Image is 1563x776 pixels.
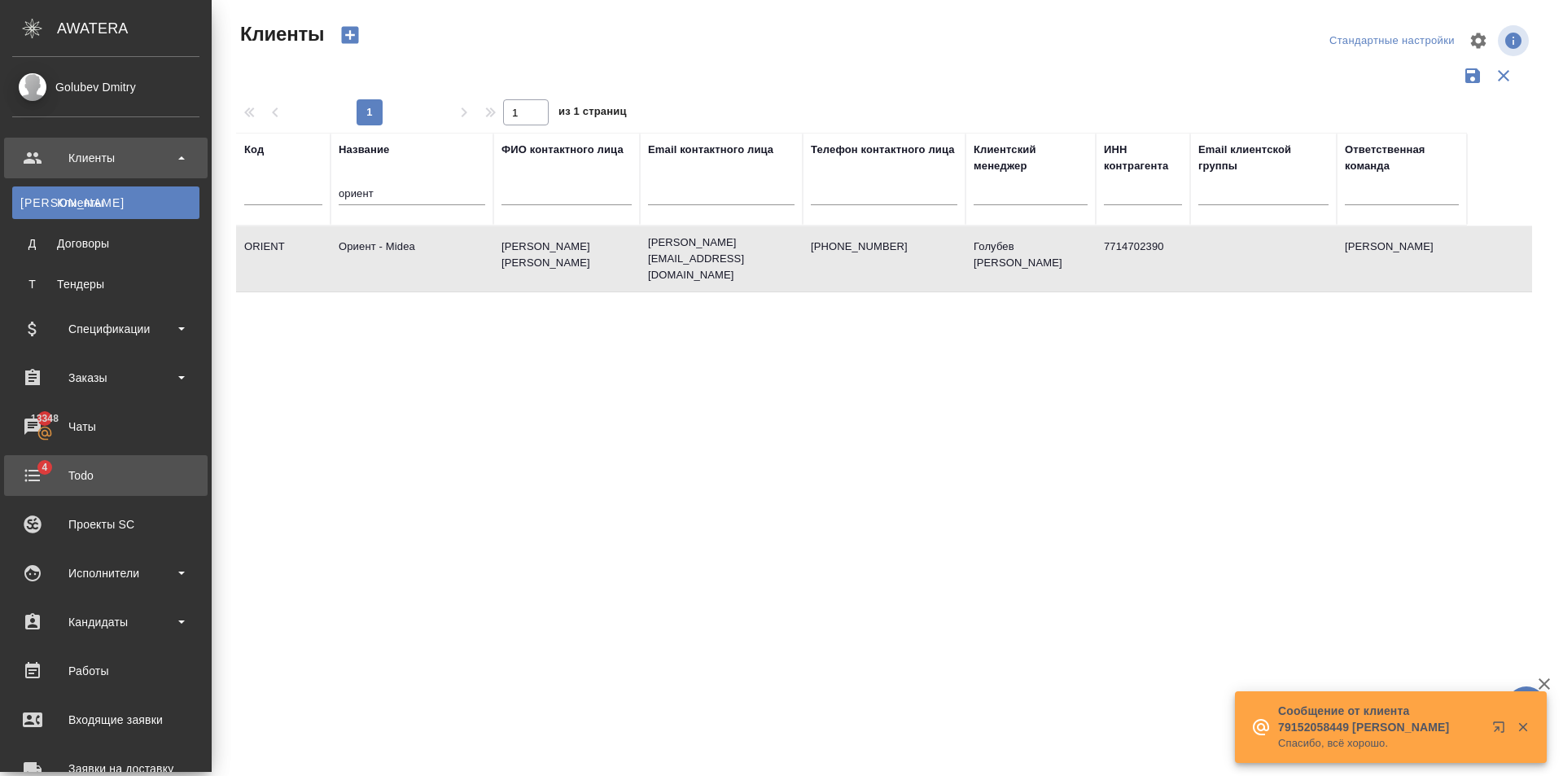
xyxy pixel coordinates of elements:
button: Сбросить фильтры [1488,60,1519,91]
div: Чаты [12,414,199,439]
a: 13348Чаты [4,406,208,447]
div: Клиентский менеджер [974,142,1088,174]
div: Договоры [20,235,191,252]
a: ТТендеры [12,268,199,300]
span: Посмотреть информацию [1498,25,1532,56]
td: Голубев [PERSON_NAME] [965,230,1096,287]
div: Todo [12,463,199,488]
button: 🙏 [1506,686,1547,727]
div: Golubev Dmitry [12,78,199,96]
div: Ответственная команда [1345,142,1459,174]
p: Сообщение от клиента 79152058449 [PERSON_NAME] [1278,703,1482,735]
div: Email клиентской группы [1198,142,1329,174]
div: Код [244,142,264,158]
td: [PERSON_NAME] [PERSON_NAME] [493,230,640,287]
div: split button [1325,28,1459,54]
td: 7714702390 [1096,230,1190,287]
div: Клиенты [20,195,191,211]
div: Исполнители [12,561,199,585]
div: Клиенты [12,146,199,170]
button: Сохранить фильтры [1457,60,1488,91]
a: ДДоговоры [12,227,199,260]
a: Входящие заявки [4,699,208,740]
td: [PERSON_NAME] [1337,230,1467,287]
a: 4Todo [4,455,208,496]
td: Ориент - Midea [331,230,493,287]
button: Открыть в новой вкладке [1482,711,1521,750]
div: Спецификации [12,317,199,341]
div: Проекты SC [12,512,199,537]
div: Кандидаты [12,610,199,634]
a: Проекты SC [4,504,208,545]
span: 4 [32,459,57,476]
div: AWATERA [57,12,212,45]
div: Тендеры [20,276,191,292]
a: [PERSON_NAME]Клиенты [12,186,199,219]
div: Входящие заявки [12,708,199,732]
div: Телефон контактного лица [811,142,955,158]
a: Работы [4,651,208,691]
button: Закрыть [1506,720,1539,734]
div: ИНН контрагента [1104,142,1182,174]
span: из 1 страниц [558,102,627,125]
span: Настроить таблицу [1459,21,1498,60]
div: Работы [12,659,199,683]
p: [PERSON_NAME][EMAIL_ADDRESS][DOMAIN_NAME] [648,235,795,283]
div: Название [339,142,389,158]
button: Создать [331,21,370,49]
div: Email контактного лица [648,142,773,158]
p: [PHONE_NUMBER] [811,239,957,255]
td: ORIENT [236,230,331,287]
span: 13348 [21,410,68,427]
div: ФИО контактного лица [501,142,624,158]
p: Спасибо, всё хорошо. [1278,735,1482,752]
div: Заказы [12,366,199,390]
span: Клиенты [236,21,324,47]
